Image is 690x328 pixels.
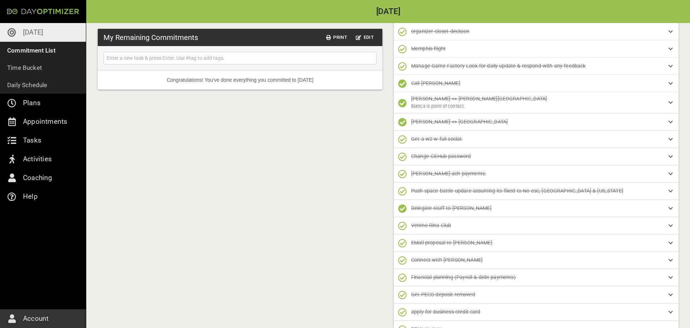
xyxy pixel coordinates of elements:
[411,188,623,194] span: Push space battle update assuming its fixed to No esc, [GEOGRAPHIC_DATA] & [US_STATE]
[23,153,52,165] p: Activities
[356,33,374,42] span: Edit
[394,148,678,165] div: Change GitHub password
[411,240,492,246] span: EMail proposal to [PERSON_NAME]
[411,205,492,211] span: Delegate stuff to [PERSON_NAME]
[86,8,690,16] h2: [DATE]
[394,92,678,113] div: [PERSON_NAME] <> [PERSON_NAME][GEOGRAPHIC_DATA]Bianca is point of contact.
[326,33,347,42] span: Print
[411,119,508,125] span: [PERSON_NAME] <> [GEOGRAPHIC_DATA]
[7,9,79,14] img: Day Optimizer
[394,131,678,148] div: Get a w2 w full social.
[411,80,460,86] span: Call [PERSON_NAME]
[411,46,446,51] span: Memphis flight
[7,80,47,90] p: Daily Schedule
[23,97,41,109] p: Plans
[411,309,480,315] span: apply for business credit card
[394,23,678,40] div: organizer closet decision
[394,200,678,217] div: Delegate stuff to [PERSON_NAME]
[394,234,678,252] div: EMail proposal to [PERSON_NAME]
[7,45,56,55] p: Commitment List
[394,113,678,131] div: [PERSON_NAME] <> [GEOGRAPHIC_DATA]
[411,103,465,109] span: Bianca is point of contact.
[411,28,469,34] span: organizer closet decision
[23,27,43,38] p: [DATE]
[23,191,38,202] p: Help
[411,136,463,142] span: Get a w2 w full social.
[394,217,678,234] div: Venmo Rina Club
[23,135,41,146] p: Tasks
[411,171,486,176] span: [PERSON_NAME] ach payments.
[105,54,375,63] input: Enter a new task & press Enter. Use #tag to add tags.
[394,269,678,286] div: Financial planning (Payroll & debt payments)
[394,304,678,321] div: apply for business credit card
[323,32,350,43] button: Print
[103,32,198,43] h3: My Remaining Commitments
[394,286,678,304] div: Get PECO deposit removed
[394,165,678,183] div: [PERSON_NAME] ach payments.
[411,257,483,263] span: Connect with [PERSON_NAME]
[394,58,678,75] div: Manage Game Factory Look for daily update & respond with any feedback
[411,292,475,297] span: Get PECO deposit removed
[394,75,678,92] div: Call [PERSON_NAME]
[23,116,67,127] p: Appointments
[411,96,547,102] span: [PERSON_NAME] <> [PERSON_NAME][GEOGRAPHIC_DATA]
[23,313,49,324] p: Account
[98,71,382,90] li: Congratulations! You've done everything you committed to [DATE]
[411,274,516,280] span: Financial planning (Payroll & debt payments)
[411,63,586,69] span: Manage Game Factory Look for daily update & respond with any feedback
[411,153,471,159] span: Change GitHub password
[23,172,52,184] p: Coaching
[411,223,451,228] span: Venmo Rina Club
[394,183,678,200] div: Push space battle update assuming its fixed to No esc, [GEOGRAPHIC_DATA] & [US_STATE]
[353,32,377,43] button: Edit
[394,252,678,269] div: Connect with [PERSON_NAME]
[394,40,678,58] div: Memphis flight
[7,63,42,73] p: Time Bucket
